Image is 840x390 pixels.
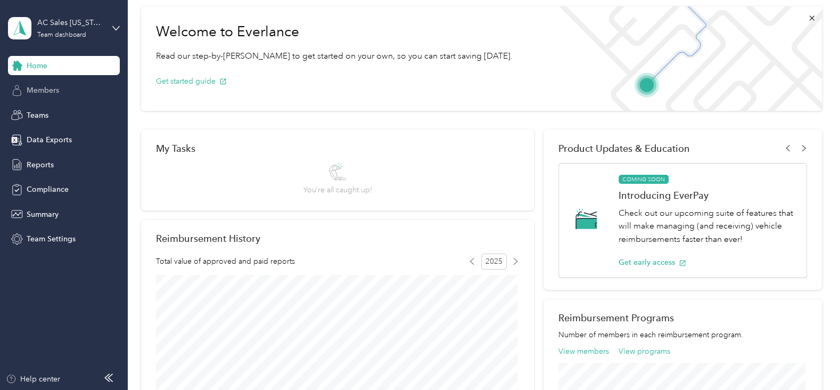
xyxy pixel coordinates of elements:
[481,254,507,270] span: 2025
[558,312,807,323] h2: Reimbursement Programs
[618,346,670,357] button: View programs
[27,85,59,96] span: Members
[27,184,69,195] span: Compliance
[37,17,104,28] div: AC Sales [US_STATE][GEOGRAPHIC_DATA] US01-AC-D50011-CC13400 ([PERSON_NAME])
[558,329,807,340] p: Number of members in each reimbursement program.
[558,346,609,357] button: View members
[27,134,72,145] span: Data Exports
[6,373,60,385] button: Help center
[619,175,669,184] span: COMING SOON
[27,209,59,220] span: Summary
[558,143,690,154] span: Product Updates & Education
[156,23,513,40] h1: Welcome to Everlance
[27,110,48,121] span: Teams
[37,32,86,38] div: Team dashboard
[156,50,513,63] p: Read our step-by-[PERSON_NAME] to get started on your own, so you can start saving [DATE].
[156,233,260,244] h2: Reimbursement History
[27,233,76,245] span: Team Settings
[156,76,227,87] button: Get started guide
[619,207,795,246] p: Check out our upcoming suite of features that will make managing (and receiving) vehicle reimburs...
[303,184,372,196] span: You’re all caught up!
[27,60,47,71] span: Home
[619,257,686,268] button: Get early access
[780,330,840,390] iframe: Everlance-gr Chat Button Frame
[27,159,54,170] span: Reports
[548,6,821,111] img: Welcome to everlance
[619,190,795,201] h1: Introducing EverPay
[156,143,520,154] div: My Tasks
[156,256,295,267] span: Total value of approved and paid reports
